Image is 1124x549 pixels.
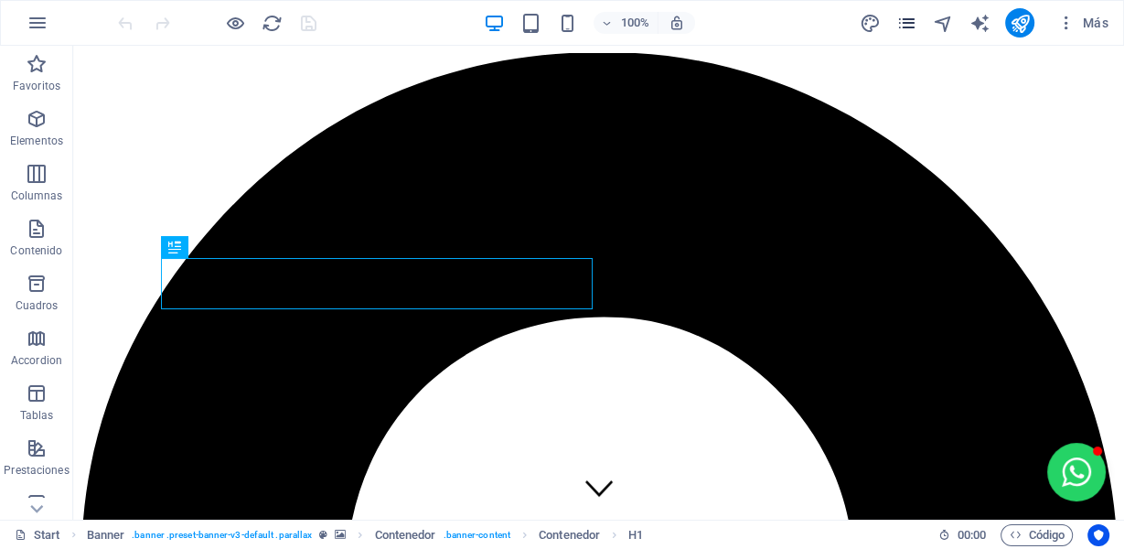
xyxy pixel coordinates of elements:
p: Elementos [10,134,63,148]
p: Prestaciones [4,463,69,478]
button: navigator [932,12,954,34]
span: 00 00 [958,524,986,546]
h6: 100% [621,12,650,34]
button: Open chat window [974,397,1033,456]
span: . banner .preset-banner-v3-default .parallax [132,524,312,546]
p: Columnas [11,188,63,203]
span: Haz clic para seleccionar y doble clic para editar [628,524,643,546]
span: Haz clic para seleccionar y doble clic para editar [539,524,600,546]
i: Este elemento contiene un fondo [335,530,346,540]
p: Cuadros [16,298,59,313]
p: Contenido [10,243,62,258]
a: Haz clic para cancelar la selección y doble clic para abrir páginas [15,524,60,546]
span: Más [1056,14,1108,32]
button: Haz clic para salir del modo de previsualización y seguir editando [224,12,246,34]
span: Haz clic para seleccionar y doble clic para editar [375,524,436,546]
button: 100% [594,12,658,34]
h6: Tiempo de la sesión [938,524,987,546]
p: Accordion [11,353,62,368]
span: . banner-content [444,524,510,546]
p: Favoritos [13,79,60,93]
i: Este elemento es un preajuste personalizable [319,530,327,540]
i: Al redimensionar, ajustar el nivel de zoom automáticamente para ajustarse al dispositivo elegido. [669,15,685,31]
span: Haz clic para seleccionar y doble clic para editar [87,524,125,546]
button: Más [1049,8,1116,38]
i: Volver a cargar página [262,13,283,34]
i: Diseño (Ctrl+Alt+Y) [860,13,881,34]
button: Usercentrics [1087,524,1109,546]
button: design [859,12,881,34]
button: text_generator [969,12,990,34]
button: reload [261,12,283,34]
span: : [970,528,973,542]
span: Código [1009,524,1065,546]
i: Publicar [1010,13,1031,34]
p: Tablas [20,408,54,423]
button: pages [895,12,917,34]
button: publish [1005,8,1034,38]
button: Código [1001,524,1073,546]
nav: breadcrumb [87,524,644,546]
